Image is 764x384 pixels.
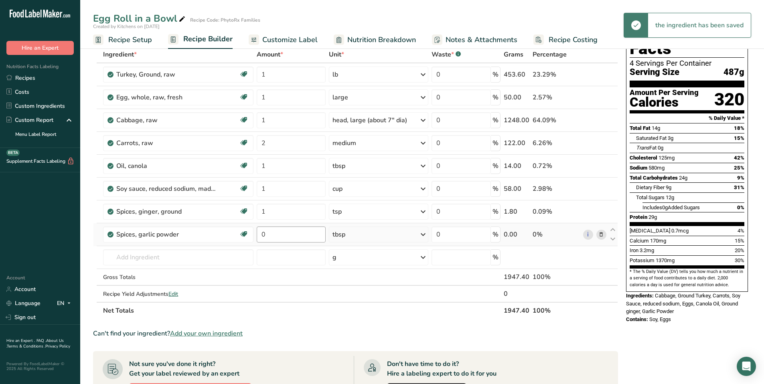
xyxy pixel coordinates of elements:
span: Serving Size [630,67,679,77]
div: EN [57,299,74,308]
span: Cabbage, Ground Turkey, Carrots, Soy Sauce, reduced sodium, Eggs, Canola Oil, Ground ginger, Garl... [626,293,740,314]
div: Oil, canola [116,161,217,171]
div: 1.80 [504,207,529,216]
a: Hire an Expert . [6,338,35,344]
span: 487g [723,67,744,77]
span: Cholesterol [630,155,657,161]
th: Net Totals [101,302,502,319]
a: Privacy Policy [45,344,70,349]
span: 9g [666,184,671,190]
span: 580mg [648,165,665,171]
span: 14g [652,125,660,131]
th: 100% [531,302,581,319]
span: 20% [735,247,744,253]
span: Notes & Attachments [446,34,517,45]
span: Potassium [630,257,655,263]
div: Spices, ginger, ground [116,207,217,216]
div: Calories [630,97,699,108]
div: 50.00 [504,93,529,102]
div: Cabbage, raw [116,115,217,125]
div: 1947.40 [504,272,529,282]
span: Ingredient [103,50,137,59]
div: Carrots, raw [116,138,217,148]
span: 30% [735,257,744,263]
div: 0.09% [533,207,580,216]
div: 14.00 [504,161,529,171]
a: Language [6,296,41,310]
span: 31% [734,184,744,190]
span: 9% [737,175,744,181]
span: Includes Added Sugars [642,204,700,210]
span: Percentage [533,50,567,59]
span: Nutrition Breakdown [347,34,416,45]
div: 320 [714,89,744,110]
a: Customize Label [249,31,318,49]
div: 0.72% [533,161,580,171]
span: Recipe Setup [108,34,152,45]
th: 1947.40 [502,302,531,319]
div: Recipe Code: PhytoRx Families [190,16,260,24]
span: 29g [648,214,657,220]
span: Saturated Fat [636,135,667,141]
div: large [332,93,348,102]
div: the ingredient has been saved [648,13,751,37]
div: tbsp [332,161,345,171]
div: 23.29% [533,70,580,79]
span: [MEDICAL_DATA] [630,228,670,234]
span: Protein [630,214,647,220]
span: Unit [329,50,344,59]
span: Edit [168,290,178,298]
div: 1248.00 [504,115,529,125]
div: Recipe Yield Adjustments [103,290,253,298]
span: Created by Kitchens on [DATE] [93,23,160,30]
div: Egg Roll in a Bowl [93,11,187,26]
div: 4 Servings Per Container [630,59,744,67]
div: 0.00 [504,230,529,239]
span: 3g [668,135,673,141]
i: Trans [636,145,649,151]
div: tbsp [332,230,345,239]
a: Notes & Attachments [432,31,517,49]
span: Ingredients: [626,293,654,299]
span: 15% [734,135,744,141]
div: 100% [533,272,580,282]
span: Sodium [630,165,647,171]
div: tsp [332,207,342,216]
span: Fat [636,145,657,151]
div: 0% [533,230,580,239]
span: 3.2mg [640,247,654,253]
span: Total Sugars [636,194,665,200]
span: 0% [737,204,744,210]
button: Hire an Expert [6,41,74,55]
div: Don't have time to do it? Hire a labeling expert to do it for you [387,359,496,378]
div: 64.09% [533,115,580,125]
a: Recipe Builder [168,30,233,49]
span: Calcium [630,238,649,244]
div: cup [332,184,342,194]
a: FAQ . [36,338,46,344]
div: Gross Totals [103,273,253,281]
div: Not sure you've done it right? Get your label reviewed by an expert [129,359,239,378]
span: 0g [658,145,663,151]
div: 6.26% [533,138,580,148]
div: Turkey, Ground, raw [116,70,217,79]
div: 122.00 [504,138,529,148]
a: i [583,230,593,240]
a: Recipe Setup [93,31,152,49]
span: 12g [666,194,674,200]
div: 2.98% [533,184,580,194]
a: Recipe Costing [533,31,598,49]
span: Dietary Fiber [636,184,665,190]
div: 58.00 [504,184,529,194]
span: Recipe Costing [549,34,598,45]
a: About Us . [6,338,64,349]
div: 2.57% [533,93,580,102]
div: g [332,253,336,262]
a: Terms & Conditions . [7,344,45,349]
a: Nutrition Breakdown [334,31,416,49]
span: 125mg [659,155,675,161]
span: Soy, Eggs [649,316,671,322]
span: Recipe Builder [183,34,233,44]
div: medium [332,138,356,148]
span: Iron [630,247,638,253]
